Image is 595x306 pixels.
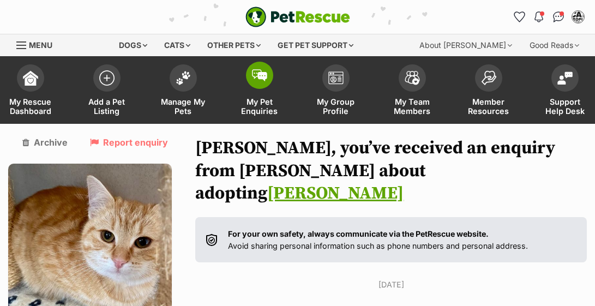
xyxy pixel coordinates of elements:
[16,34,60,54] a: Menu
[573,11,584,22] img: Elysa T profile pic
[235,97,284,116] span: My Pet Enquiries
[252,69,267,81] img: pet-enquiries-icon-7e3ad2cf08bfb03b45e93fb7055b45f3efa6380592205ae92323e6603595dc1f.svg
[29,40,52,50] span: Menu
[270,34,361,56] div: Get pet support
[412,34,520,56] div: About [PERSON_NAME]
[553,11,564,22] img: chat-41dd97257d64d25036548639549fe6c8038ab92f7586957e7f3b1b290dea8141.svg
[157,34,198,56] div: Cats
[221,59,298,124] a: My Pet Enquiries
[159,97,208,116] span: Manage My Pets
[82,97,131,116] span: Add a Pet Listing
[6,97,55,116] span: My Rescue Dashboard
[450,59,527,124] a: Member Resources
[22,137,68,147] a: Archive
[569,8,587,26] button: My account
[200,34,268,56] div: Other pets
[481,70,496,85] img: member-resources-icon-8e73f808a243e03378d46382f2149f9095a855e16c252ad45f914b54edf8863c.svg
[405,71,420,85] img: team-members-icon-5396bd8760b3fe7c0b43da4ab00e1e3bb1a5d9ba89233759b79545d2d3fc5d0d.svg
[464,97,513,116] span: Member Resources
[550,8,567,26] a: Conversations
[69,59,145,124] a: Add a Pet Listing
[111,34,155,56] div: Dogs
[90,137,168,147] a: Report enquiry
[530,8,548,26] button: Notifications
[510,8,587,26] ul: Account quick links
[245,7,350,27] img: logo-e224e6f780fb5917bec1dbf3a21bbac754714ae5b6737aabdf751b685950b380.svg
[195,137,587,206] h1: [PERSON_NAME], you’ve received an enquiry from [PERSON_NAME] about adopting
[176,71,191,85] img: manage-my-pets-icon-02211641906a0b7f246fdf0571729dbe1e7629f14944591b6c1af311fb30b64b.svg
[228,228,528,251] p: Avoid sharing personal information such as phone numbers and personal address.
[522,34,587,56] div: Good Reads
[328,71,344,85] img: group-profile-icon-3fa3cf56718a62981997c0bc7e787c4b2cf8bcc04b72c1350f741eb67cf2f40e.svg
[510,8,528,26] a: Favourites
[540,97,590,116] span: Support Help Desk
[99,70,115,86] img: add-pet-listing-icon-0afa8454b4691262ce3f59096e99ab1cd57d4a30225e0717b998d2c9b9846f56.svg
[145,59,221,124] a: Manage My Pets
[228,229,489,238] strong: For your own safety, always communicate via the PetRescue website.
[298,59,374,124] a: My Group Profile
[267,183,404,205] a: [PERSON_NAME]
[388,97,437,116] span: My Team Members
[374,59,450,124] a: My Team Members
[311,97,360,116] span: My Group Profile
[534,11,543,22] img: notifications-46538b983faf8c2785f20acdc204bb7945ddae34d4c08c2a6579f10ce5e182be.svg
[557,71,573,85] img: help-desk-icon-fdf02630f3aa405de69fd3d07c3f3aa587a6932b1a1747fa1d2bba05be0121f9.svg
[195,279,587,290] p: [DATE]
[245,7,350,27] a: PetRescue
[23,70,38,86] img: dashboard-icon-eb2f2d2d3e046f16d808141f083e7271f6b2e854fb5c12c21221c1fb7104beca.svg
